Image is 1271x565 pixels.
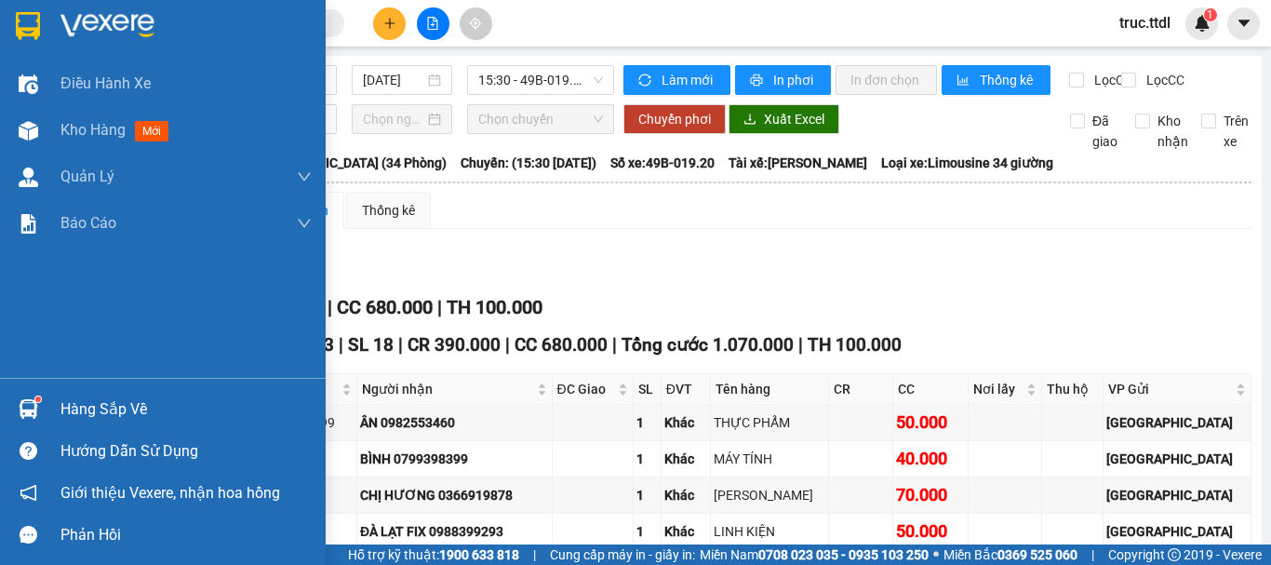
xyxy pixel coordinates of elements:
[664,449,708,469] div: Khác
[408,334,501,356] span: CR 390.000
[360,449,549,469] div: BÌNH 0799398399
[711,374,829,405] th: Tên hàng
[20,526,37,544] span: message
[533,545,536,565] span: |
[478,66,603,94] span: 15:30 - 49B-019.20
[60,437,312,465] div: Hướng dẫn sử dụng
[550,545,695,565] span: Cung cấp máy in - giấy in:
[973,379,1023,399] span: Nơi lấy
[60,396,312,424] div: Hàng sắp về
[1168,548,1181,561] span: copyright
[714,485,825,505] div: [PERSON_NAME]
[1227,7,1260,40] button: caret-down
[19,399,38,419] img: warehouse-icon
[980,70,1036,90] span: Thống kê
[735,65,831,95] button: printerIn phơi
[1106,521,1248,542] div: [GEOGRAPHIC_DATA]
[610,153,715,173] span: Số xe: 49B-019.20
[798,334,803,356] span: |
[19,168,38,187] img: warehouse-icon
[896,410,964,436] div: 50.000
[836,65,937,95] button: In đơn chọn
[997,547,1077,562] strong: 0369 525 060
[297,216,312,231] span: down
[623,65,730,95] button: syncLàm mới
[893,374,968,405] th: CC
[700,545,929,565] span: Miền Nam
[363,109,424,129] input: Chọn ngày
[764,109,824,129] span: Xuất Excel
[1204,8,1217,21] sup: 1
[439,547,519,562] strong: 1900 633 818
[1091,545,1094,565] span: |
[664,412,708,433] div: Khác
[1104,478,1251,514] td: Đà Nẵng
[60,72,151,95] span: Điều hành xe
[636,521,658,542] div: 1
[808,334,902,356] span: TH 100.000
[1042,374,1104,405] th: Thu hộ
[729,104,839,134] button: downloadXuất Excel
[19,214,38,234] img: solution-icon
[339,334,343,356] span: |
[447,296,542,318] span: TH 100.000
[478,105,603,133] span: Chọn chuyến
[60,211,116,235] span: Báo cáo
[1104,441,1251,478] td: Đà Nẵng
[1085,111,1125,152] span: Đã giao
[373,7,406,40] button: plus
[662,70,716,90] span: Làm mới
[19,74,38,94] img: warehouse-icon
[360,485,549,505] div: CHỊ HƯƠNG 0366919878
[348,545,519,565] span: Hỗ trợ kỹ thuật:
[881,153,1053,173] span: Loại xe: Limousine 34 giường
[1106,485,1248,505] div: [GEOGRAPHIC_DATA]
[729,153,867,173] span: Tài xế: [PERSON_NAME]
[16,12,40,40] img: logo-vxr
[469,17,482,30] span: aim
[638,74,654,88] span: sync
[1106,412,1248,433] div: [GEOGRAPHIC_DATA]
[274,334,334,356] span: Đơn 13
[622,334,794,356] span: Tổng cước 1.070.000
[362,379,533,399] span: Người nhận
[664,521,708,542] div: Khác
[662,374,712,405] th: ĐVT
[943,545,1077,565] span: Miền Bắc
[896,446,964,472] div: 40.000
[297,169,312,184] span: down
[714,412,825,433] div: THỰC PHẨM
[60,165,114,188] span: Quản Lý
[636,412,658,433] div: 1
[135,121,168,141] span: mới
[957,74,972,88] span: bar-chart
[1106,449,1248,469] div: [GEOGRAPHIC_DATA]
[1139,70,1187,90] span: Lọc CC
[750,74,766,88] span: printer
[348,334,394,356] span: SL 18
[758,547,929,562] strong: 0708 023 035 - 0935 103 250
[505,334,510,356] span: |
[383,17,396,30] span: plus
[1104,11,1185,34] span: truc.ttdl
[714,521,825,542] div: LINH KIỆN
[636,449,658,469] div: 1
[896,482,964,508] div: 70.000
[1216,111,1256,152] span: Trên xe
[664,485,708,505] div: Khác
[1150,111,1196,152] span: Kho nhận
[1194,15,1211,32] img: icon-new-feature
[634,374,662,405] th: SL
[60,521,312,549] div: Phản hồi
[557,379,614,399] span: ĐC Giao
[362,200,415,221] div: Thống kê
[896,518,964,545] div: 50.000
[1104,405,1251,441] td: Đà Nẵng
[829,374,893,405] th: CR
[942,65,1050,95] button: bar-chartThống kê
[1087,70,1135,90] span: Lọc CR
[60,481,280,504] span: Giới thiệu Vexere, nhận hoa hồng
[19,121,38,141] img: warehouse-icon
[35,397,41,402] sup: 1
[1108,379,1232,399] span: VP Gửi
